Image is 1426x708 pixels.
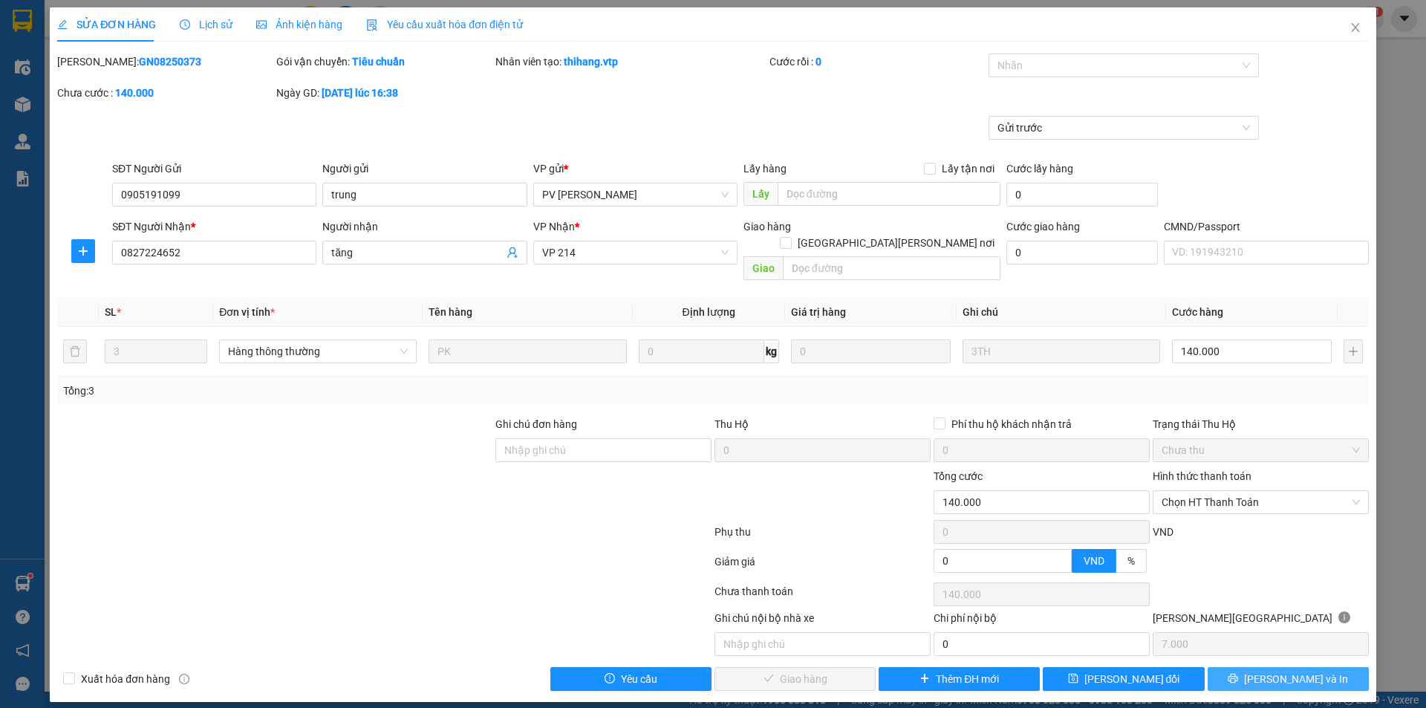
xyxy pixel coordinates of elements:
[105,306,117,318] span: SL
[1338,611,1350,623] span: info-circle
[605,673,615,685] span: exclamation-circle
[1006,241,1158,264] input: Cước giao hàng
[778,182,1000,206] input: Dọc đường
[495,438,712,462] input: Ghi chú đơn hàng
[1244,671,1348,687] span: [PERSON_NAME] và In
[936,671,999,687] span: Thêm ĐH mới
[769,53,986,70] div: Cước rồi :
[139,56,201,68] b: GN08250373
[792,235,1000,251] span: [GEOGRAPHIC_DATA][PERSON_NAME] nơi
[57,19,156,30] span: SỬA ĐƠN HÀNG
[276,85,492,101] div: Ngày GD:
[764,340,779,363] span: kg
[533,160,738,177] div: VP gửi
[72,245,94,257] span: plus
[683,306,735,318] span: Định lượng
[1084,671,1180,687] span: [PERSON_NAME] đổi
[1084,555,1104,567] span: VND
[957,298,1166,327] th: Ghi chú
[919,673,930,685] span: plus
[1153,416,1369,432] div: Trạng thái Thu Hộ
[1006,163,1073,175] label: Cước lấy hàng
[743,256,783,280] span: Giao
[352,56,405,68] b: Tiêu chuẩn
[179,674,189,684] span: info-circle
[63,383,550,399] div: Tổng: 3
[180,19,190,30] span: clock-circle
[997,117,1251,139] span: Gửi trước
[57,19,68,30] span: edit
[714,418,749,430] span: Thu Hộ
[743,182,778,206] span: Lấy
[1006,183,1158,207] input: Cước lấy hàng
[1006,221,1080,233] label: Cước giao hàng
[714,632,931,656] input: Nhập ghi chú
[75,671,176,687] span: Xuất hóa đơn hàng
[879,667,1040,691] button: plusThêm ĐH mới
[322,160,527,177] div: Người gửi
[1153,526,1173,538] span: VND
[63,340,87,363] button: delete
[228,340,408,363] span: Hàng thông thường
[322,218,527,235] div: Người nhận
[791,340,951,363] input: 0
[934,610,1150,632] div: Chi phí nội bộ
[1162,439,1360,461] span: Chưa thu
[713,583,932,609] div: Chưa thanh toán
[1127,555,1135,567] span: %
[1350,22,1361,33] span: close
[1164,218,1368,235] div: CMND/Passport
[621,671,657,687] span: Yêu cầu
[115,87,154,99] b: 140.000
[112,160,316,177] div: SĐT Người Gửi
[1068,673,1078,685] span: save
[322,87,398,99] b: [DATE] lúc 16:38
[815,56,821,68] b: 0
[714,610,931,632] div: Ghi chú nội bộ nhà xe
[1043,667,1204,691] button: save[PERSON_NAME] đổi
[1153,470,1251,482] label: Hình thức thanh toán
[366,19,378,31] img: icon
[1172,306,1223,318] span: Cước hàng
[542,241,729,264] span: VP 214
[1335,7,1376,49] button: Close
[936,160,1000,177] span: Lấy tận nơi
[256,19,267,30] span: picture
[256,19,342,30] span: Ảnh kiện hàng
[219,306,275,318] span: Đơn vị tính
[57,53,273,70] div: [PERSON_NAME]:
[495,418,577,430] label: Ghi chú đơn hàng
[550,667,712,691] button: exclamation-circleYêu cầu
[743,221,791,233] span: Giao hàng
[934,470,983,482] span: Tổng cước
[713,553,932,579] div: Giảm giá
[429,306,472,318] span: Tên hàng
[945,416,1078,432] span: Phí thu hộ khách nhận trả
[1344,340,1363,363] button: plus
[276,53,492,70] div: Gói vận chuyển:
[533,221,575,233] span: VP Nhận
[1228,673,1238,685] span: printer
[1162,491,1360,513] span: Chọn HT Thanh Toán
[713,524,932,550] div: Phụ thu
[507,247,518,259] span: user-add
[180,19,232,30] span: Lịch sử
[495,53,766,70] div: Nhân viên tạo:
[112,218,316,235] div: SĐT Người Nhận
[743,163,787,175] span: Lấy hàng
[1153,610,1369,632] div: [PERSON_NAME][GEOGRAPHIC_DATA]
[57,85,273,101] div: Chưa cước :
[429,340,626,363] input: VD: Bàn, Ghế
[542,184,729,206] span: PV Gia Nghĩa
[564,56,618,68] b: thihang.vtp
[714,667,876,691] button: checkGiao hàng
[71,239,95,263] button: plus
[1208,667,1369,691] button: printer[PERSON_NAME] và In
[783,256,1000,280] input: Dọc đường
[366,19,523,30] span: Yêu cầu xuất hóa đơn điện tử
[791,306,846,318] span: Giá trị hàng
[963,340,1160,363] input: Ghi Chú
